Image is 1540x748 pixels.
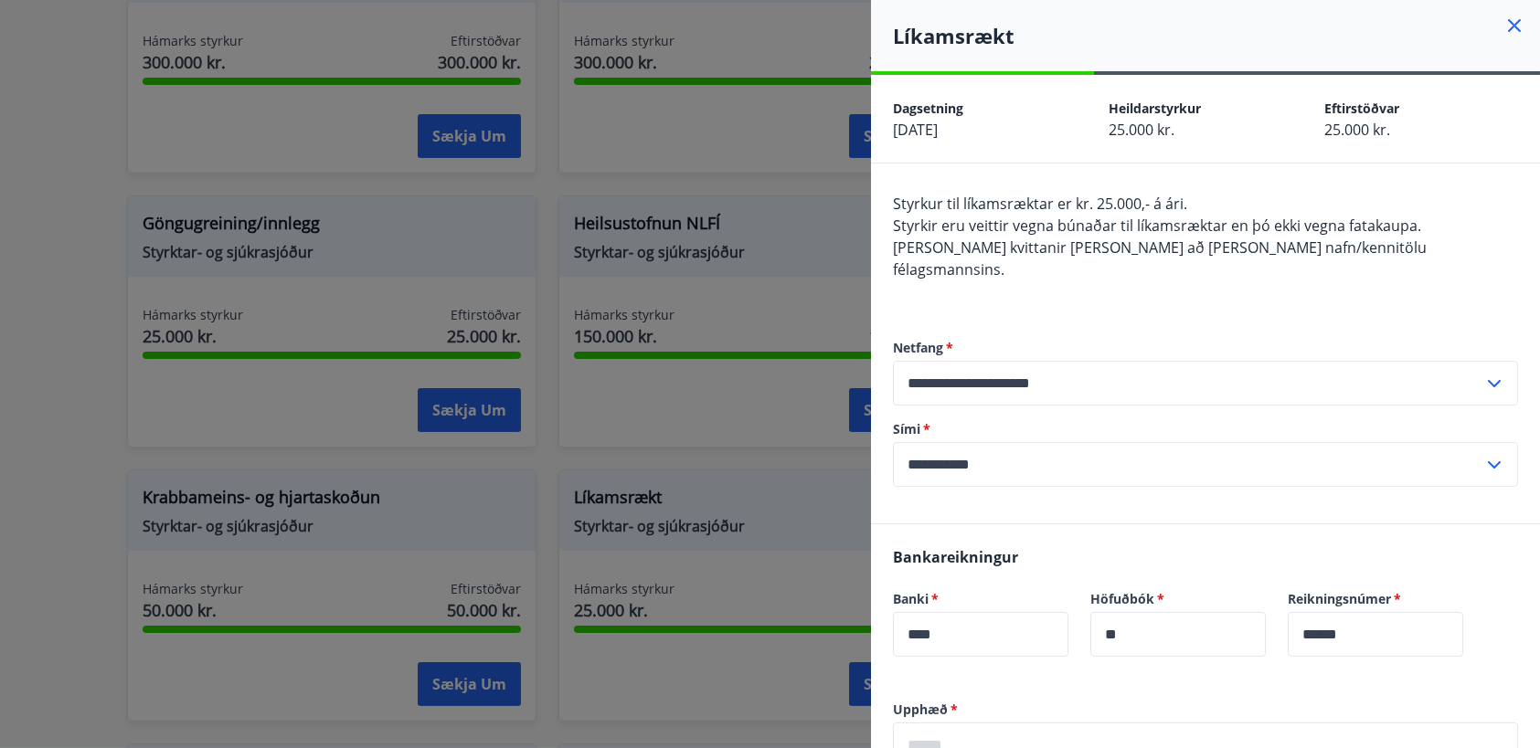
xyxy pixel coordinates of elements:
span: 25.000 kr. [1324,120,1390,140]
h4: Líkamsrækt [893,22,1540,49]
label: Upphæð [893,701,1518,719]
span: Dagsetning [893,100,963,117]
label: Reikningsnúmer [1288,590,1463,608]
span: Bankareikningur [893,547,1018,567]
span: 25.000 kr. [1109,120,1174,140]
label: Banki [893,590,1068,608]
span: [DATE] [893,120,938,140]
span: Styrkir eru veittir vegna búnaðar til líkamsræktar en þó ekki vegna fatakaupa. [893,216,1421,236]
label: Höfuðbók [1090,590,1266,608]
span: Eftirstöðvar [1324,100,1399,117]
span: [PERSON_NAME] kvittanir [PERSON_NAME] að [PERSON_NAME] nafn/kennitölu félagsmannsins. [893,237,1427,279]
span: Styrkur til líkamsræktar er kr. 25.000,- á ári. [893,194,1187,214]
label: Sími [893,420,1518,438]
span: Heildarstyrkur [1109,100,1201,117]
label: Netfang [893,339,1518,357]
